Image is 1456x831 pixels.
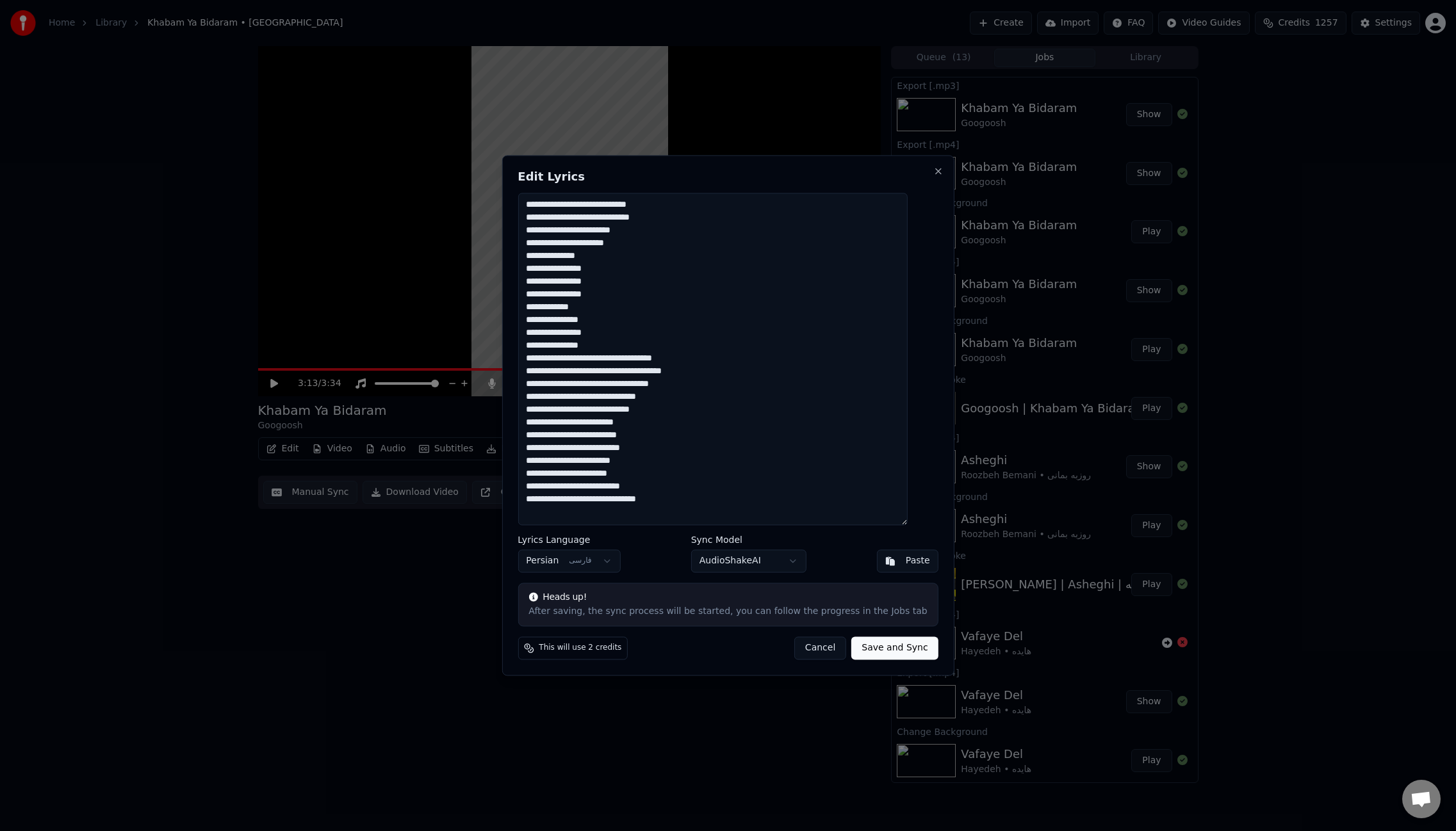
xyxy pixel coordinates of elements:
[877,550,938,573] button: Paste
[518,171,938,182] h2: Edit Lyrics
[528,606,927,618] div: After saving, the sync process will be started, you can follow the progress in the Jobs tab
[528,592,927,604] div: Heads up!
[518,536,620,545] label: Lyrics Language
[794,637,846,660] button: Cancel
[691,536,806,545] label: Sync Model
[539,643,621,654] span: This will use 2 credits
[851,637,938,660] button: Save and Sync
[906,555,930,568] div: Paste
